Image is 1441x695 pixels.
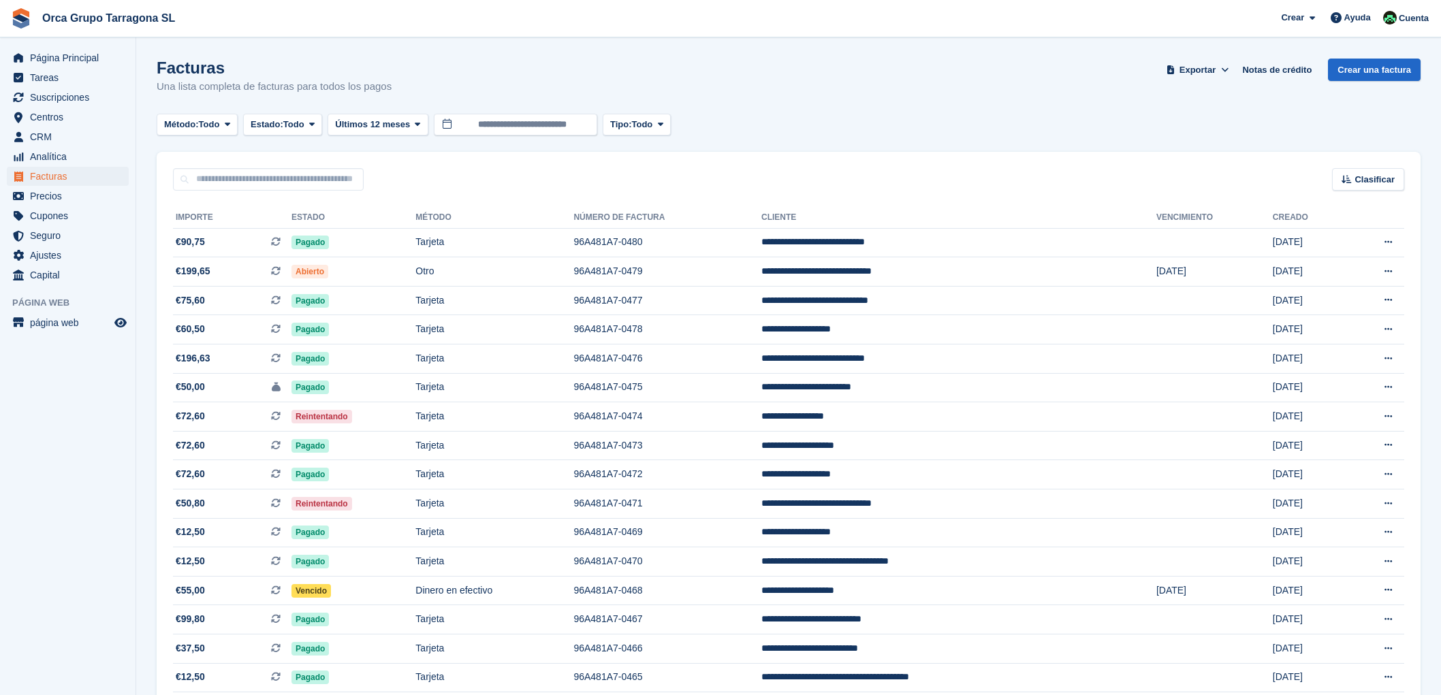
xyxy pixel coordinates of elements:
td: Tarjeta [415,634,573,664]
span: Página Principal [30,48,112,67]
span: Estado: [251,118,283,131]
span: Todo [631,118,652,131]
a: menu [7,127,129,146]
th: Método [415,207,573,229]
th: Cliente [761,207,1156,229]
td: 96A481A7-0475 [573,373,761,402]
button: Tipo: Todo [603,114,671,136]
td: [DATE] [1273,431,1346,460]
span: Precios [30,187,112,206]
td: 96A481A7-0476 [573,344,761,374]
a: menu [7,167,129,186]
td: [DATE] [1273,228,1346,257]
span: €72,60 [176,438,205,453]
td: Tarjeta [415,344,573,374]
td: 96A481A7-0469 [573,518,761,547]
td: Tarjeta [415,489,573,519]
span: Pagado [291,381,329,394]
td: [DATE] [1273,344,1346,374]
td: [DATE] [1273,663,1346,692]
span: €199,65 [176,264,210,278]
span: Centros [30,108,112,127]
td: 96A481A7-0471 [573,489,761,519]
span: Pagado [291,642,329,656]
button: Método: Todo [157,114,238,136]
span: Vencido [291,584,331,598]
td: Tarjeta [415,518,573,547]
td: 96A481A7-0474 [573,402,761,432]
a: menu [7,147,129,166]
span: €75,60 [176,293,205,308]
span: Tareas [30,68,112,87]
td: Tarjeta [415,547,573,577]
td: [DATE] [1156,257,1273,287]
span: Cupones [30,206,112,225]
td: 96A481A7-0470 [573,547,761,577]
td: Tarjeta [415,605,573,634]
td: Tarjeta [415,431,573,460]
span: €12,50 [176,525,205,539]
td: 96A481A7-0479 [573,257,761,287]
td: Dinero en efectivo [415,576,573,605]
td: [DATE] [1273,460,1346,489]
span: Pagado [291,526,329,539]
span: Pagado [291,613,329,626]
td: 96A481A7-0466 [573,634,761,664]
td: [DATE] [1273,518,1346,547]
span: Pagado [291,352,329,366]
td: 96A481A7-0480 [573,228,761,257]
td: Tarjeta [415,373,573,402]
span: €55,00 [176,583,205,598]
a: menu [7,187,129,206]
span: Pagado [291,670,329,684]
th: Importe [173,207,291,229]
a: menu [7,206,129,225]
span: €37,50 [176,641,205,656]
span: €196,63 [176,351,210,366]
td: [DATE] [1273,402,1346,432]
span: Tipo: [610,118,632,131]
span: €99,80 [176,612,205,626]
span: €60,50 [176,322,205,336]
span: Clasificar [1355,173,1395,187]
td: 96A481A7-0468 [573,576,761,605]
span: Últimos 12 meses [335,118,410,131]
span: Pagado [291,439,329,453]
td: 96A481A7-0465 [573,663,761,692]
span: €12,50 [176,670,205,684]
td: [DATE] [1156,576,1273,605]
td: [DATE] [1273,547,1346,577]
span: Analítica [30,147,112,166]
span: Exportar [1179,63,1216,77]
button: Exportar [1164,59,1232,81]
button: Estado: Todo [243,114,322,136]
span: Suscripciones [30,88,112,107]
a: menu [7,48,129,67]
a: Crear una factura [1328,59,1421,81]
a: menu [7,68,129,87]
td: [DATE] [1273,489,1346,519]
a: menu [7,88,129,107]
a: menú [7,313,129,332]
td: 96A481A7-0472 [573,460,761,489]
img: Tania [1383,11,1397,25]
p: Una lista completa de facturas para todos los pagos [157,79,392,95]
button: Últimos 12 meses [328,114,428,136]
span: Pagado [291,294,329,308]
td: Tarjeta [415,286,573,315]
h1: Facturas [157,59,392,77]
td: [DATE] [1273,257,1346,287]
span: Capital [30,265,112,285]
td: [DATE] [1273,315,1346,344]
span: Abierto [291,265,328,278]
span: €12,50 [176,554,205,568]
span: página web [30,313,112,332]
a: menu [7,265,129,285]
a: menu [7,108,129,127]
span: Facturas [30,167,112,186]
a: Orca Grupo Tarragona SL [37,7,180,29]
a: menu [7,226,129,245]
a: Vista previa de la tienda [112,314,129,331]
td: 96A481A7-0478 [573,315,761,344]
th: Número de factura [573,207,761,229]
